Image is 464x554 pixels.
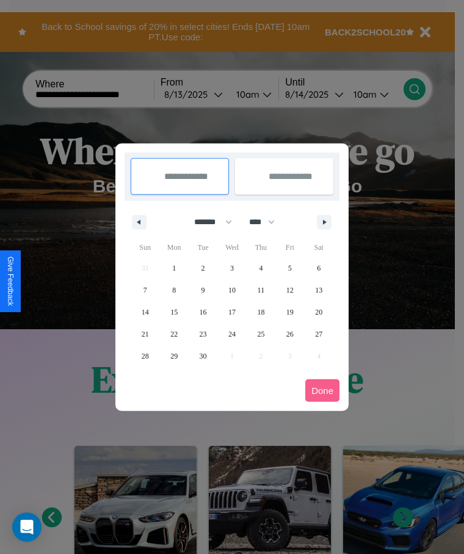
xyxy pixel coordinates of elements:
span: 25 [257,323,264,345]
button: 24 [217,323,246,345]
span: Tue [189,238,217,257]
span: 22 [170,323,178,345]
span: 10 [228,279,236,301]
span: 14 [142,301,149,323]
span: 13 [315,279,322,301]
span: 1 [172,257,176,279]
button: 1 [159,257,188,279]
span: 19 [286,301,294,323]
span: Fri [275,238,304,257]
button: 29 [159,345,188,367]
button: 28 [131,345,159,367]
span: 2 [201,257,205,279]
span: 5 [288,257,292,279]
button: 16 [189,301,217,323]
button: 30 [189,345,217,367]
button: 20 [305,301,333,323]
button: 8 [159,279,188,301]
button: 9 [189,279,217,301]
button: 21 [131,323,159,345]
span: Thu [247,238,275,257]
button: 10 [217,279,246,301]
button: 5 [275,257,304,279]
button: 15 [159,301,188,323]
button: 27 [305,323,333,345]
button: 14 [131,301,159,323]
span: Sun [131,238,159,257]
span: 26 [286,323,294,345]
span: 12 [286,279,294,301]
span: 4 [259,257,263,279]
button: 6 [305,257,333,279]
span: 15 [170,301,178,323]
span: 17 [228,301,236,323]
button: 19 [275,301,304,323]
button: 13 [305,279,333,301]
button: 7 [131,279,159,301]
span: 18 [257,301,264,323]
button: 18 [247,301,275,323]
span: 27 [315,323,322,345]
div: Open Intercom Messenger [12,512,42,542]
div: Give Feedback [6,257,15,306]
span: 28 [142,345,149,367]
button: 4 [247,257,275,279]
span: 3 [230,257,234,279]
span: 8 [172,279,176,301]
span: 20 [315,301,322,323]
span: Mon [159,238,188,257]
span: Sat [305,238,333,257]
span: 9 [201,279,205,301]
button: 11 [247,279,275,301]
button: 17 [217,301,246,323]
button: 3 [217,257,246,279]
span: 7 [143,279,147,301]
button: 23 [189,323,217,345]
span: 11 [258,279,265,301]
span: 6 [317,257,321,279]
button: 12 [275,279,304,301]
button: 25 [247,323,275,345]
span: 23 [200,323,207,345]
span: 29 [170,345,178,367]
button: 26 [275,323,304,345]
button: Done [305,379,339,402]
span: Wed [217,238,246,257]
span: 24 [228,323,236,345]
button: 2 [189,257,217,279]
span: 30 [200,345,207,367]
span: 21 [142,323,149,345]
button: 22 [159,323,188,345]
span: 16 [200,301,207,323]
